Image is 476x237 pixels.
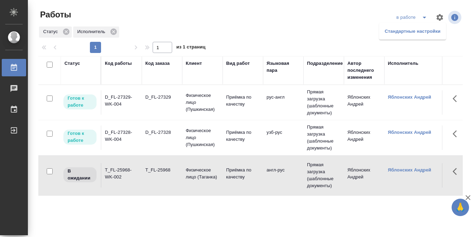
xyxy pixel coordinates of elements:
p: Приёмка по качеству [226,129,260,143]
div: Вид работ [226,60,250,67]
p: В ожидании [68,168,92,182]
div: Языковая пара [267,60,300,74]
td: рус-англ [263,90,304,115]
div: Код заказа [145,60,170,67]
span: из 1 страниц [176,43,206,53]
p: Приёмка по качеству [226,94,260,108]
td: Прямая загрузка (шаблонные документы) [304,120,344,155]
span: Настроить таблицу [431,9,448,26]
button: 🙏 [452,199,469,216]
td: Прямая загрузка (шаблонные документы) [304,158,344,193]
div: Исполнитель [388,60,419,67]
a: Яблонских Андрей [388,94,431,100]
div: D_FL-27329 [145,94,179,101]
td: T_FL-25968-WK-002 [101,163,142,188]
p: Статус [43,28,60,35]
td: Яблонских Андрей [344,125,384,150]
span: Посмотреть информацию [448,11,463,24]
a: Яблонских Андрей [388,130,431,135]
div: Исполнитель может приступить к работе [63,94,97,110]
li: Стандартные настройки [379,26,446,37]
div: T_FL-25968 [145,167,179,174]
td: англ-рус [263,163,304,188]
div: Исполнитель может приступить к работе [63,129,97,145]
td: Яблонских Андрей [344,163,384,188]
div: Статус [39,26,72,38]
p: Исполнитель [77,28,108,35]
p: Физическое лицо (Пушкинская) [186,127,219,148]
td: D_FL-27329-WK-004 [101,90,142,115]
p: Готов к работе [68,95,92,109]
div: Автор последнего изменения [347,60,381,81]
p: Готов к работе [68,130,92,144]
p: Физическое лицо (Таганка) [186,167,219,181]
div: Исполнитель назначен, приступать к работе пока рано [63,167,97,183]
td: Яблонских Андрей [344,90,384,115]
div: Статус [64,60,80,67]
p: Физическое лицо (Пушкинская) [186,92,219,113]
td: Прямая загрузка (шаблонные документы) [304,85,344,120]
button: Здесь прячутся важные кнопки [448,163,465,180]
button: Здесь прячутся важные кнопки [448,125,465,142]
td: узб-рус [263,125,304,150]
div: split button [395,12,431,23]
div: Код работы [105,60,132,67]
p: Приёмка по качеству [226,167,260,181]
span: Работы [38,9,71,20]
button: Здесь прячутся важные кнопки [448,90,465,107]
div: Исполнитель [73,26,119,38]
div: Подразделение [307,60,343,67]
td: D_FL-27328-WK-004 [101,125,142,150]
span: 🙏 [454,200,466,215]
div: D_FL-27328 [145,129,179,136]
a: Яблонских Андрей [388,167,431,173]
div: Клиент [186,60,202,67]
